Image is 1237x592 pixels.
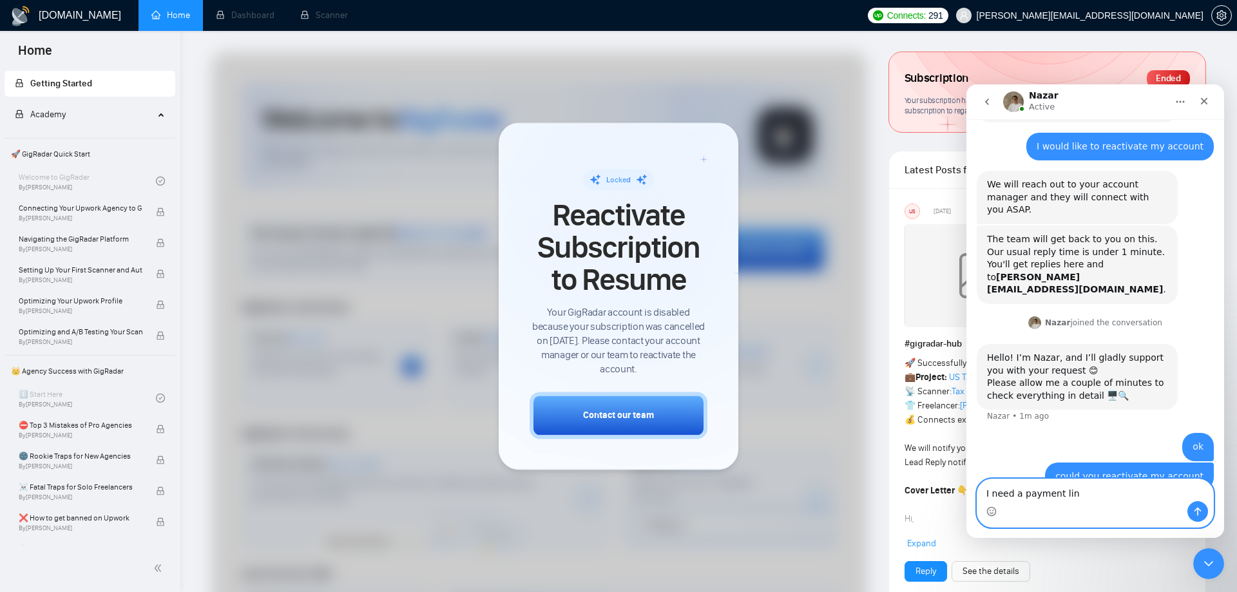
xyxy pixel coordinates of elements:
button: Reply [905,561,947,582]
a: US Tax Return Preparer using Drake Software [949,372,1124,383]
span: lock [15,110,24,119]
span: By [PERSON_NAME] [19,524,142,532]
span: 👑 Agency Success with GigRadar [6,358,174,384]
a: [PERSON_NAME] [960,400,1023,411]
span: [DATE] [934,205,951,217]
span: ⛔ Top 3 Mistakes of Pro Agencies [19,419,142,432]
span: Latest Posts from the GigRadar Community [905,162,998,178]
span: lock [156,238,165,247]
span: By [PERSON_NAME] [19,276,142,284]
a: Reply [916,564,936,578]
span: lock [156,486,165,495]
span: By [PERSON_NAME] [19,307,142,315]
div: Ended [1147,70,1190,87]
span: lock [156,207,165,216]
span: lock [156,425,165,434]
button: See the details [952,561,1030,582]
strong: Project: [916,372,947,383]
a: See the details [963,564,1019,578]
span: Expand [907,538,936,549]
span: lock [156,331,165,340]
span: 🚀 GigRadar Quick Start [6,141,174,167]
span: By [PERSON_NAME] [19,245,142,253]
span: Optimizing Your Upwork Profile [19,294,142,307]
a: setting [1211,10,1232,21]
span: 🌚 Rookie Traps for New Agencies [19,450,142,463]
span: lock [156,300,165,309]
span: Connects: [887,8,926,23]
button: Contact our team [530,392,707,439]
a: homeHome [151,10,190,21]
iframe: Intercom live chat [966,84,1224,538]
span: By [PERSON_NAME] [19,215,142,222]
span: user [959,11,968,20]
span: By [PERSON_NAME] [19,463,142,470]
span: lock [156,455,165,464]
span: ☠️ Fatal Traps for Solo Freelancers [19,481,142,493]
span: Optimizing and A/B Testing Your Scanner for Better Results [19,325,142,338]
span: double-left [153,562,166,575]
li: Getting Started [5,71,175,97]
span: Setting Up Your First Scanner and Auto-Bidder [19,263,142,276]
span: ❌ How to get banned on Upwork [19,511,142,524]
span: Your subscription has ended, and features are no longer available. You can renew subscription to ... [905,95,1156,116]
span: lock [156,517,165,526]
span: check-circle [156,394,165,403]
span: By [PERSON_NAME] [19,493,142,501]
button: setting [1211,5,1232,26]
span: Locked [606,175,631,184]
h1: # gigradar-hub [905,337,1190,351]
span: By [PERSON_NAME] [19,432,142,439]
span: Subscription [905,68,968,90]
img: logo [10,6,31,26]
span: check-circle [156,177,165,186]
span: Academy [15,109,66,120]
span: Your GigRadar account is disabled because your subscription was cancelled on [DATE]. Please conta... [530,305,707,376]
strong: Cover Letter 👇 [905,485,968,496]
span: 😭 Account blocked: what to do? [19,542,142,555]
iframe: Intercom live chat [1193,548,1224,579]
div: Contact our team [583,408,654,422]
span: By [PERSON_NAME] [19,338,142,346]
span: 291 [928,8,943,23]
div: US [905,204,919,218]
a: Tax [952,386,964,397]
span: lock [15,79,24,88]
span: Reactivate Subscription to Resume [530,199,707,296]
span: lock [156,269,165,278]
span: Connecting Your Upwork Agency to GigRadar [19,202,142,215]
span: Home [8,41,62,68]
span: Academy [30,109,66,120]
